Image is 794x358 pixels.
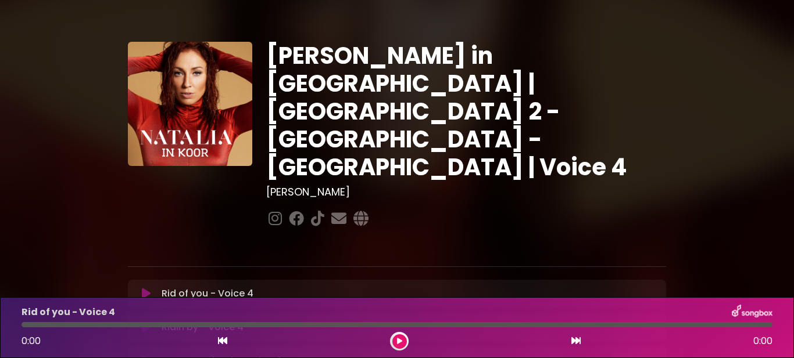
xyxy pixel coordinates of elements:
h3: [PERSON_NAME] [266,186,667,198]
img: YTVS25JmS9CLUqXqkEhs [128,42,252,166]
p: Rid of you - Voice 4 [22,305,115,319]
img: songbox-logo-white.png [732,305,772,320]
h1: [PERSON_NAME] in [GEOGRAPHIC_DATA] | [GEOGRAPHIC_DATA] 2 - [GEOGRAPHIC_DATA] - [GEOGRAPHIC_DATA] ... [266,42,667,181]
span: 0:00 [22,334,41,348]
p: Rid of you - Voice 4 [162,287,253,301]
span: 0:00 [753,334,772,348]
